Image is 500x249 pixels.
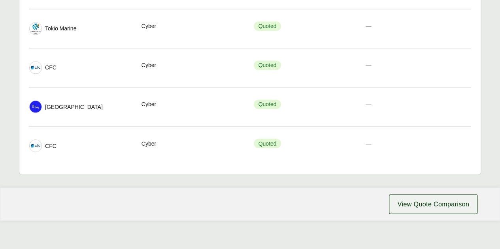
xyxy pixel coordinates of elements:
[254,60,281,70] span: Quoted
[45,24,76,33] span: Tokio Marine
[30,101,42,112] img: At-Bay logo
[254,21,281,31] span: Quoted
[142,61,156,69] span: Cyber
[366,101,371,107] span: —
[30,22,42,34] img: Tokio Marine logo
[142,139,156,148] span: Cyber
[254,139,281,148] span: Quoted
[389,194,477,214] button: View Quote Comparison
[366,23,371,29] span: —
[45,142,57,150] span: CFC
[45,103,103,111] span: [GEOGRAPHIC_DATA]
[397,199,469,209] span: View Quote Comparison
[142,22,156,30] span: Cyber
[366,62,371,68] span: —
[30,140,42,152] img: CFC logo
[254,99,281,109] span: Quoted
[142,100,156,109] span: Cyber
[366,140,371,146] span: —
[30,62,42,73] img: CFC logo
[45,64,57,72] span: CFC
